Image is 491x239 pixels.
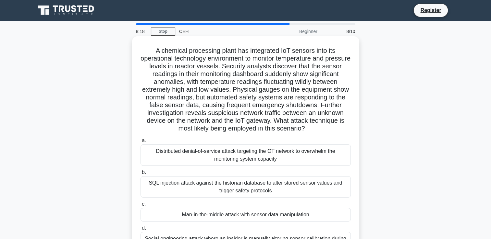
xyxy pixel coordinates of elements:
[142,225,146,231] span: d.
[141,208,351,222] div: Man-in-the-middle attack with sensor data manipulation
[264,25,321,38] div: Beginner
[142,169,146,175] span: b.
[151,28,175,36] a: Stop
[132,25,151,38] div: 8:18
[321,25,359,38] div: 8/10
[141,176,351,198] div: SQL injection attack against the historian database to alter stored sensor values and trigger saf...
[175,25,264,38] div: CEH
[142,138,146,143] span: a.
[141,144,351,166] div: Distributed denial-of-service attack targeting the OT network to overwhelm the monitoring system ...
[142,201,146,207] span: c.
[140,47,351,133] h5: A chemical processing plant has integrated IoT sensors into its operational technology environmen...
[416,6,445,14] a: Register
